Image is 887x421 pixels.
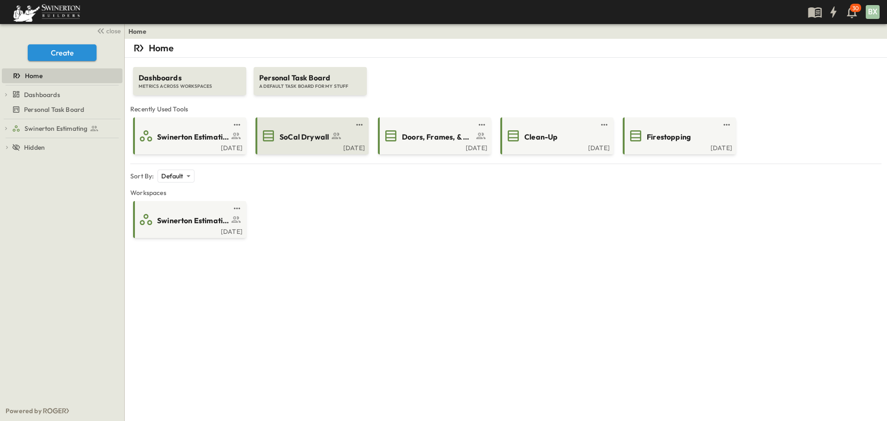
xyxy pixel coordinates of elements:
span: Recently Used Tools [130,104,881,114]
div: Swinerton Estimatingtest [2,121,122,136]
span: Home [25,71,43,80]
span: Dashboards [24,90,60,99]
span: Swinerton Estimating [157,215,229,226]
div: Personal Task Boardtest [2,102,122,117]
span: close [106,26,121,36]
a: Home [2,69,121,82]
a: [DATE] [135,143,243,151]
span: Doors, Frames, & Hardware [402,132,474,142]
span: Personal Task Board [259,73,361,83]
button: test [476,119,487,130]
span: A DEFAULT TASK BOARD FOR MY STUFF [259,83,361,90]
p: Default [161,171,183,181]
p: Home [149,42,174,55]
button: test [354,119,365,130]
a: DashboardsMETRICS ACROSS WORKSPACES [132,58,247,95]
button: close [93,24,122,37]
a: Clean-Up [502,128,610,143]
span: Clean-Up [524,132,558,142]
a: Personal Task BoardA DEFAULT TASK BOARD FOR MY STUFF [253,58,368,95]
a: [DATE] [502,143,610,151]
a: [DATE] [257,143,365,151]
a: [DATE] [625,143,732,151]
img: 6c363589ada0b36f064d841b69d3a419a338230e66bb0a533688fa5cc3e9e735.png [11,2,82,22]
nav: breadcrumbs [128,27,152,36]
p: Sort By: [130,171,154,181]
span: Personal Task Board [24,105,84,114]
a: Swinerton Estimating [12,122,121,135]
a: Doors, Frames, & Hardware [380,128,487,143]
span: Swinerton Estimating [24,124,87,133]
a: Firestopping [625,128,732,143]
button: test [599,119,610,130]
a: Dashboards [12,88,121,101]
a: Home [128,27,146,36]
a: [DATE] [135,227,243,234]
button: test [231,119,243,130]
div: BX [866,5,880,19]
span: Swinerton Estimating [157,132,229,142]
span: SoCal Drywall [279,132,329,142]
span: Hidden [24,143,45,152]
button: test [721,119,732,130]
button: test [231,203,243,214]
a: [DATE] [380,143,487,151]
a: Swinerton Estimating [135,212,243,227]
span: Workspaces [130,188,881,197]
span: METRICS ACROSS WORKSPACES [139,83,241,90]
button: BX [865,4,881,20]
div: Default [158,170,194,183]
p: 30 [852,5,859,12]
span: Firestopping [647,132,691,142]
a: Personal Task Board [2,103,121,116]
span: Dashboards [139,73,241,83]
a: SoCal Drywall [257,128,365,143]
a: Swinerton Estimating [135,128,243,143]
button: Create [28,44,97,61]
